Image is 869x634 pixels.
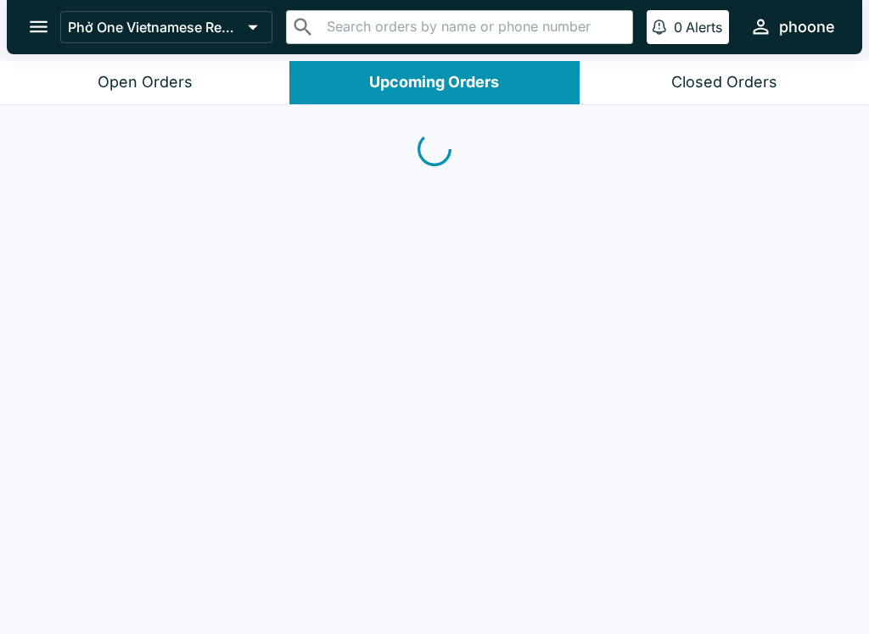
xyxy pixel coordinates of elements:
[322,15,625,39] input: Search orders by name or phone number
[743,8,842,45] button: phoone
[68,19,241,36] p: Phở One Vietnamese Restaurant
[674,19,682,36] p: 0
[369,73,499,92] div: Upcoming Orders
[671,73,777,92] div: Closed Orders
[60,11,272,43] button: Phở One Vietnamese Restaurant
[686,19,722,36] p: Alerts
[779,17,835,37] div: phoone
[98,73,193,92] div: Open Orders
[17,5,60,48] button: open drawer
